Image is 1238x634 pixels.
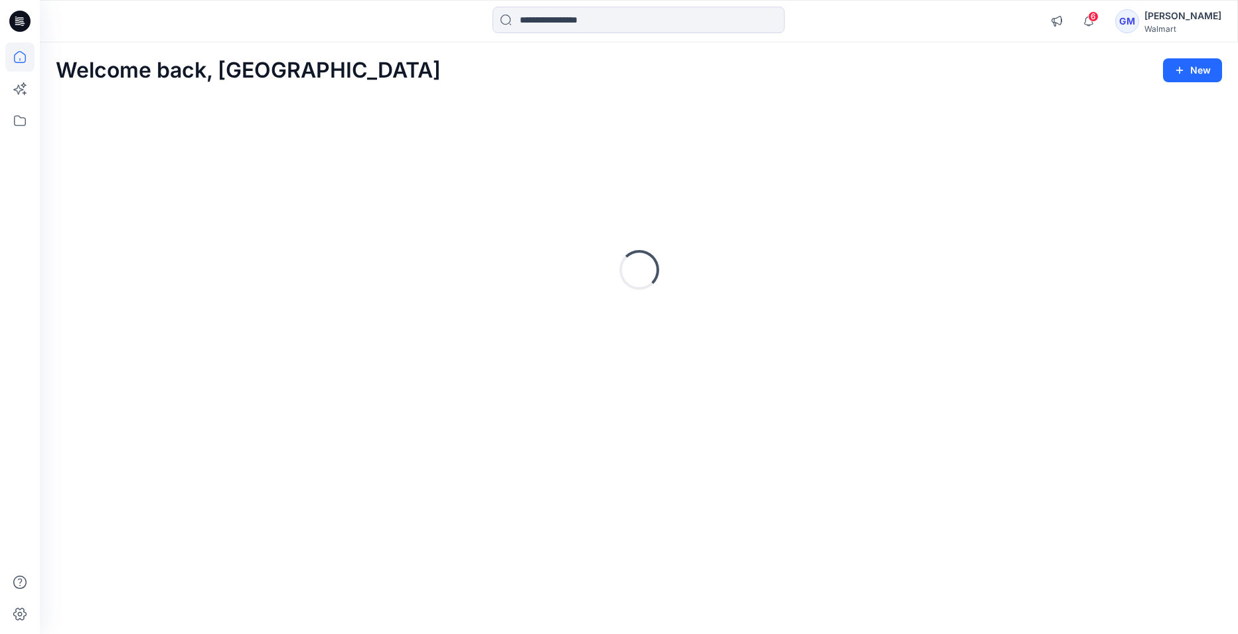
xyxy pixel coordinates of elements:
[56,58,441,83] h2: Welcome back, [GEOGRAPHIC_DATA]
[1115,9,1139,33] div: GM
[1163,58,1222,82] button: New
[1144,8,1221,24] div: [PERSON_NAME]
[1088,11,1099,22] span: 6
[1144,24,1221,34] div: Walmart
